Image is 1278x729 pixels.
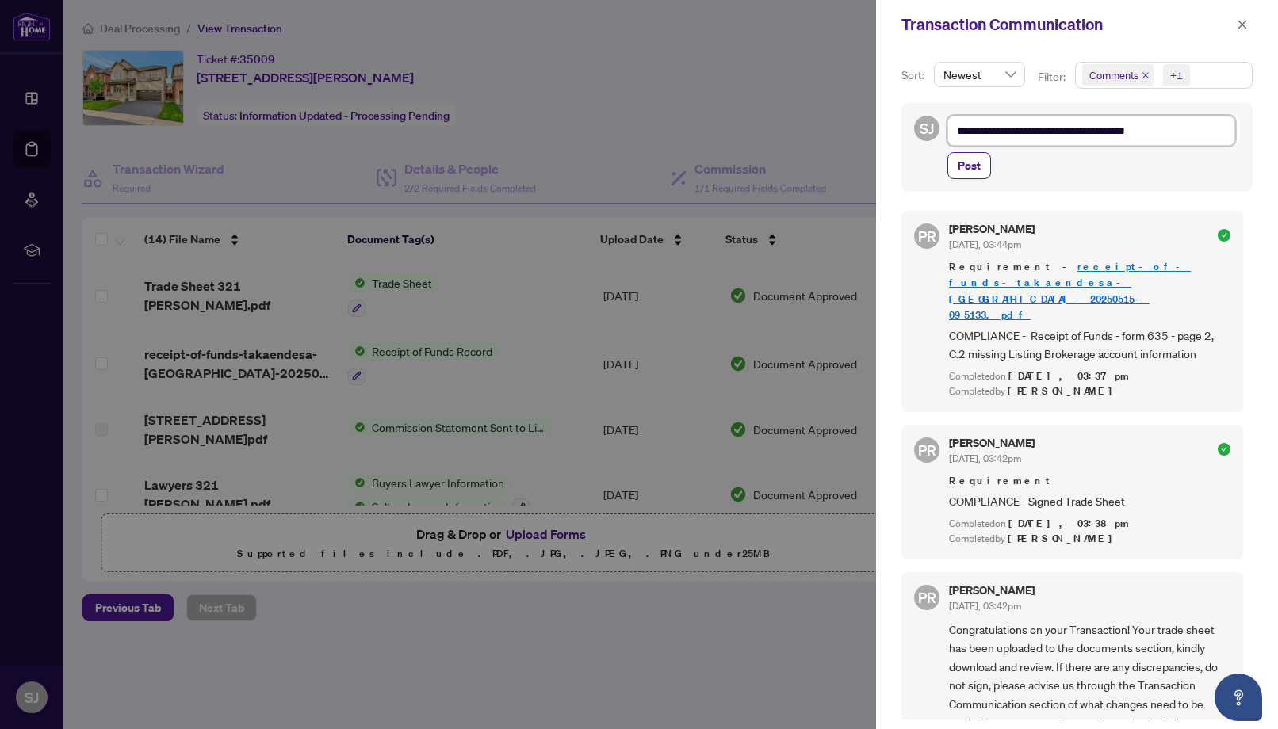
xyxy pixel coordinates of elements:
span: SJ [920,117,934,139]
span: Newest [943,63,1016,86]
span: PR [918,225,936,247]
span: COMPLIANCE - Receipt of Funds - form 635 - page 2, C.2 missing Listing Brokerage account information [949,326,1230,364]
div: Completed by [949,384,1230,399]
span: [DATE], 03:44pm [949,239,1021,250]
span: PR [918,586,936,609]
div: Completed on [949,517,1230,532]
span: check-circle [1218,443,1230,456]
div: Completed by [949,532,1230,547]
span: check-circle [1218,229,1230,242]
span: Post [958,153,981,178]
span: Requirement [949,473,1230,489]
span: Comments [1082,64,1154,86]
span: [DATE], 03:42pm [949,600,1021,612]
h5: [PERSON_NAME] [949,437,1035,448]
span: PR [918,439,936,461]
div: +1 [1170,67,1183,83]
button: Open asap [1215,674,1262,721]
span: close [1142,71,1150,79]
span: [DATE], 03:37pm [1008,369,1131,383]
a: receipt-of-funds-takaendesa-[GEOGRAPHIC_DATA]-20250515-095133.pdf [949,260,1191,321]
span: Requirement - [949,259,1230,323]
button: Post [947,152,991,179]
span: [DATE], 03:42pm [949,452,1021,464]
span: [PERSON_NAME] [1008,384,1121,398]
span: Comments [1089,67,1138,83]
h5: [PERSON_NAME] [949,223,1035,235]
div: Transaction Communication [901,13,1232,36]
p: Filter: [1038,68,1068,86]
span: [DATE], 03:38pm [1008,517,1131,530]
h5: [PERSON_NAME] [949,585,1035,596]
div: Completed on [949,369,1230,384]
span: close [1237,19,1248,30]
span: [PERSON_NAME] [1008,532,1121,545]
p: Sort: [901,67,928,84]
span: COMPLIANCE - Signed Trade Sheet [949,492,1230,510]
